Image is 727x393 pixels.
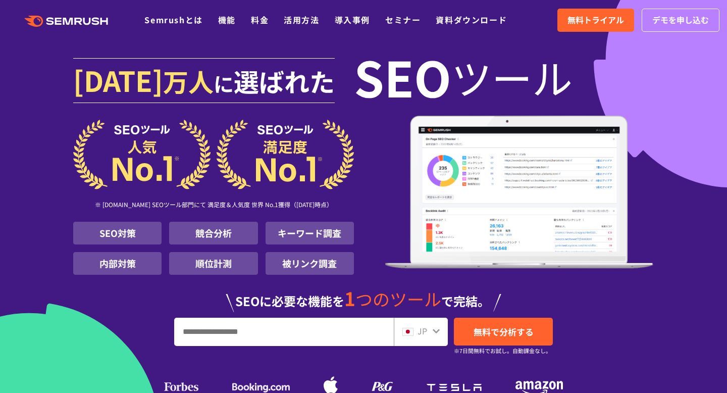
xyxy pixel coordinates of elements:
span: 万人 [163,63,214,99]
li: 順位計測 [169,252,257,275]
div: ※ [DOMAIN_NAME] SEOツール部門にて 満足度＆人気度 世界 No.1獲得（[DATE]時点） [73,189,354,222]
span: 1 [344,284,355,312]
a: 機能 [218,14,236,26]
small: ※7日間無料でお試し。自動課金なし。 [454,346,551,356]
a: Semrushとは [144,14,202,26]
a: 資料ダウンロード [436,14,507,26]
span: JP [418,325,427,337]
a: 料金 [251,14,269,26]
li: SEO対策 [73,222,162,244]
a: 導入事例 [335,14,370,26]
li: 競合分析 [169,222,257,244]
span: SEO [354,57,451,97]
li: 内部対策 [73,252,162,275]
span: 無料トライアル [567,14,624,27]
li: 被リンク調査 [266,252,354,275]
a: 無料トライアル [557,9,634,32]
span: 無料で分析する [474,325,534,338]
div: SEOに必要な機能を [73,279,654,312]
span: 選ばれた [234,63,335,99]
a: 無料で分析する [454,318,553,346]
input: URL、キーワードを入力してください [175,318,393,346]
a: 活用方法 [284,14,319,26]
span: デモを申し込む [652,14,709,27]
span: [DATE] [73,60,163,100]
a: セミナー [385,14,421,26]
span: に [214,69,234,98]
a: デモを申し込む [642,9,719,32]
span: ツール [451,57,573,97]
li: キーワード調査 [266,222,354,244]
span: で完結。 [441,292,490,310]
span: つのツール [355,286,441,311]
